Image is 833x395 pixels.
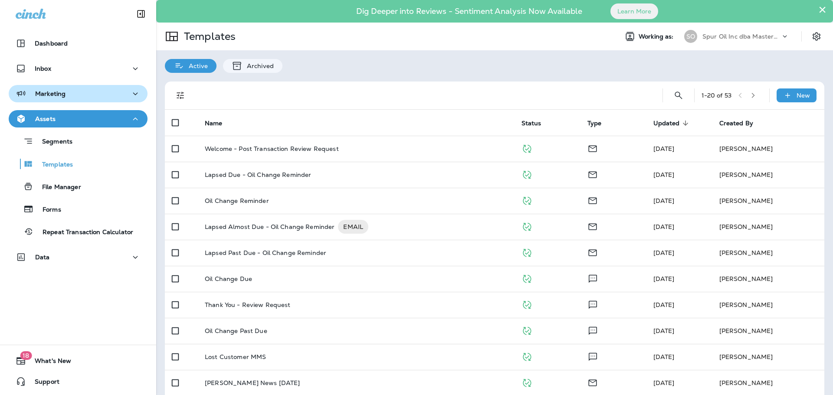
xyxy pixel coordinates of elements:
span: Updated [653,120,680,127]
span: Type [587,119,613,127]
p: Spur Oil Inc dba MasterLube [702,33,781,40]
td: [PERSON_NAME] [712,344,824,370]
span: Created By [719,119,764,127]
td: [PERSON_NAME] [712,240,824,266]
span: Email [587,144,598,152]
span: Jason Munk [653,275,675,283]
p: Assets [35,115,56,122]
button: Search Templates [670,87,687,104]
p: Oil Change Reminder [205,197,269,204]
p: Active [184,62,208,69]
button: Learn More [610,3,658,19]
p: Dig Deeper into Reviews - Sentiment Analysis Now Available [331,10,607,13]
span: Published [521,300,532,308]
td: [PERSON_NAME] [712,188,824,214]
p: Welcome - Post Transaction Review Request [205,145,339,152]
button: Inbox [9,60,148,77]
span: Email [587,196,598,204]
span: Published [521,144,532,152]
button: Filters [172,87,189,104]
button: Collapse Sidebar [129,5,153,23]
span: Nasajya Deputee [653,301,675,309]
span: Jason Munk [653,327,675,335]
p: Templates [33,161,73,169]
p: Inbox [35,65,51,72]
span: Text [587,300,598,308]
button: Support [9,373,148,390]
p: Segments [33,138,72,147]
button: Forms [9,200,148,218]
span: EMAIL [338,222,368,231]
td: [PERSON_NAME] [712,214,824,240]
p: Templates [180,30,236,43]
p: [PERSON_NAME] News [DATE] [205,379,300,386]
button: Repeat Transaction Calculator [9,222,148,241]
p: Dashboard [35,40,68,47]
button: Data [9,248,148,266]
span: Email [587,170,598,178]
td: [PERSON_NAME] [712,162,824,188]
span: Published [521,170,532,178]
p: Marketing [35,90,66,97]
div: EMAIL [338,220,368,234]
p: Forms [34,206,61,214]
p: New [797,92,810,99]
button: Marketing [9,85,148,102]
button: Assets [9,110,148,127]
span: Updated [653,119,691,127]
span: Nasajya Deputee [653,223,675,231]
span: Created By [719,120,753,127]
p: Thank You - Review Request [205,301,291,308]
button: Templates [9,155,148,173]
span: 18 [20,351,32,360]
span: Text [587,352,598,360]
span: Published [521,378,532,386]
button: Dashboard [9,35,148,52]
span: Published [521,326,532,334]
td: [PERSON_NAME] [712,292,824,318]
span: Published [521,274,532,282]
span: Status [521,119,553,127]
button: 18What's New [9,352,148,369]
span: Nasajya Deputee [653,249,675,257]
p: Repeat Transaction Calculator [34,229,133,237]
span: What's New [26,357,71,368]
span: Name [205,120,223,127]
span: Published [521,248,532,256]
span: Email [587,248,598,256]
span: Nasajya Deputee [653,145,675,153]
span: Type [587,120,602,127]
td: [PERSON_NAME] [712,266,824,292]
p: Lapsed Due - Oil Change Reminder [205,171,311,178]
p: Lapsed Almost Due - Oil Change Reminder [205,220,335,234]
span: Published [521,352,532,360]
div: SO [684,30,697,43]
span: Name [205,119,234,127]
button: Close [818,3,826,16]
td: [PERSON_NAME] [712,318,824,344]
p: Oil Change Past Due [205,327,267,334]
p: Archived [243,62,274,69]
span: Miranda Gilbert [653,379,675,387]
p: Data [35,254,50,261]
span: Text [587,274,598,282]
div: 1 - 20 of 53 [702,92,731,99]
p: Lost Customer MMS [205,353,266,360]
span: Text [587,326,598,334]
button: Settings [809,29,824,44]
td: [PERSON_NAME] [712,136,824,162]
span: Working as: [639,33,676,40]
p: Oil Change Due [205,275,252,282]
span: Status [521,120,541,127]
span: Email [587,378,598,386]
button: Segments [9,132,148,150]
span: Diego Arriola [653,353,675,361]
span: Support [26,378,59,388]
span: Email [587,222,598,230]
span: Published [521,222,532,230]
span: Zane Luhman [653,197,675,205]
span: Published [521,196,532,204]
button: File Manager [9,177,148,196]
p: File Manager [33,183,81,192]
span: Nasajya Deputee [653,171,675,179]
